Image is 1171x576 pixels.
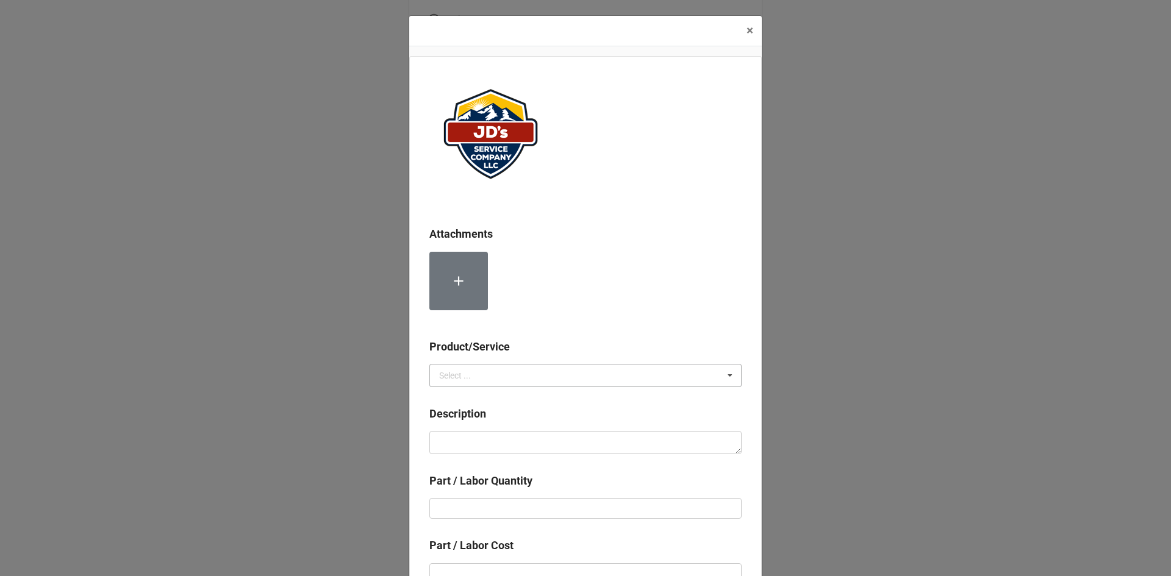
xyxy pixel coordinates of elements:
[429,76,551,192] img: user-attachments%2Flegacy%2Fextension-attachments%2FePqffAuANl%2FJDServiceCoLogo_website.png
[429,226,493,243] label: Attachments
[429,472,532,489] label: Part / Labor Quantity
[747,23,753,38] span: ×
[429,537,514,554] label: Part / Labor Cost
[429,405,486,422] label: Description
[439,371,471,380] div: Select ...
[429,338,510,355] label: Product/Service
